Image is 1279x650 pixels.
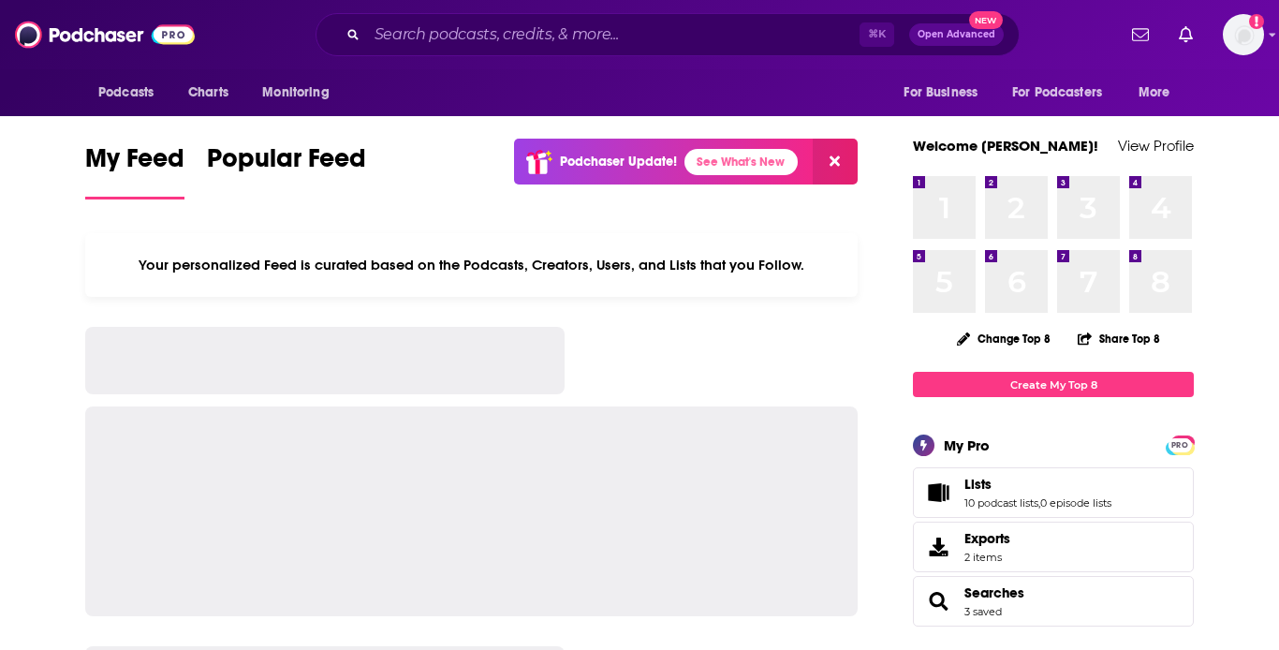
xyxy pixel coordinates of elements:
[918,30,995,39] span: Open Advanced
[964,496,1038,510] a: 10 podcast lists
[1139,80,1170,106] span: More
[919,588,957,614] a: Searches
[919,480,957,506] a: Lists
[1223,14,1264,55] span: Logged in as redsetterpr
[909,23,1004,46] button: Open AdvancedNew
[913,137,1098,155] a: Welcome [PERSON_NAME]!
[1000,75,1129,111] button: open menu
[207,142,366,199] a: Popular Feed
[890,75,1001,111] button: open menu
[1077,320,1161,357] button: Share Top 8
[913,522,1194,572] a: Exports
[207,142,366,185] span: Popular Feed
[1171,19,1200,51] a: Show notifications dropdown
[904,80,978,106] span: For Business
[964,530,1010,547] span: Exports
[964,584,1024,601] a: Searches
[919,534,957,560] span: Exports
[913,467,1194,518] span: Lists
[964,605,1002,618] a: 3 saved
[964,476,1111,493] a: Lists
[1125,19,1156,51] a: Show notifications dropdown
[946,327,1062,350] button: Change Top 8
[969,11,1003,29] span: New
[913,372,1194,397] a: Create My Top 8
[262,80,329,106] span: Monitoring
[1125,75,1194,111] button: open menu
[560,154,677,170] p: Podchaser Update!
[85,75,178,111] button: open menu
[1169,438,1191,452] span: PRO
[1040,496,1111,510] a: 0 episode lists
[316,13,1020,56] div: Search podcasts, credits, & more...
[964,476,992,493] span: Lists
[1118,137,1194,155] a: View Profile
[944,436,990,454] div: My Pro
[249,75,353,111] button: open menu
[1169,437,1191,451] a: PRO
[15,17,195,52] img: Podchaser - Follow, Share and Rate Podcasts
[188,80,228,106] span: Charts
[913,576,1194,627] span: Searches
[684,149,798,175] a: See What's New
[964,551,1010,564] span: 2 items
[1223,14,1264,55] img: User Profile
[176,75,240,111] a: Charts
[1012,80,1102,106] span: For Podcasters
[85,142,184,199] a: My Feed
[1038,496,1040,510] span: ,
[1223,14,1264,55] button: Show profile menu
[367,20,860,50] input: Search podcasts, credits, & more...
[1249,14,1264,29] svg: Add a profile image
[85,233,858,297] div: Your personalized Feed is curated based on the Podcasts, Creators, Users, and Lists that you Follow.
[98,80,154,106] span: Podcasts
[860,22,894,47] span: ⌘ K
[85,142,184,185] span: My Feed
